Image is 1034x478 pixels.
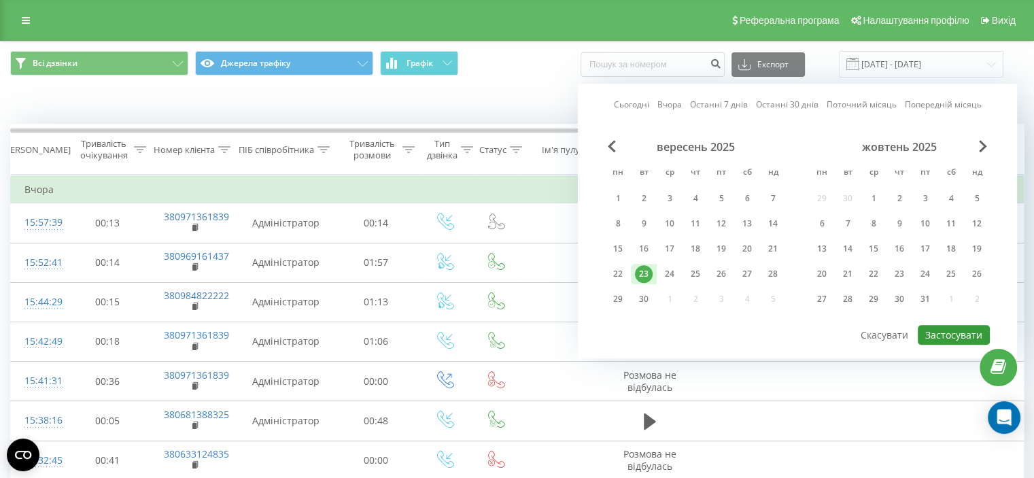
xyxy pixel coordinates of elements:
div: 27 [813,290,831,308]
div: 11 [942,215,960,233]
div: вт 7 жовт 2025 р. [835,214,861,234]
div: 26 [712,265,730,283]
div: 18 [942,240,960,258]
td: 01:13 [334,282,419,322]
abbr: понеділок [608,163,628,184]
div: вт 21 жовт 2025 р. [835,264,861,284]
div: 20 [738,240,756,258]
td: 00:15 [65,282,150,322]
div: пт 5 вер 2025 р. [708,188,734,209]
div: 4 [687,190,704,207]
div: ср 22 жовт 2025 р. [861,264,886,284]
div: вересень 2025 [605,140,786,154]
div: пн 6 жовт 2025 р. [809,214,835,234]
div: [PERSON_NAME] [2,144,71,156]
div: чт 30 жовт 2025 р. [886,289,912,309]
div: чт 23 жовт 2025 р. [886,264,912,284]
a: 380971361839 [164,369,229,381]
div: пт 3 жовт 2025 р. [912,188,938,209]
div: 22 [609,265,627,283]
div: пн 13 жовт 2025 р. [809,239,835,259]
a: Сьогодні [614,99,649,112]
div: 25 [942,265,960,283]
button: Застосувати [918,325,990,345]
div: 15 [609,240,627,258]
div: вт 9 вер 2025 р. [631,214,657,234]
div: ср 1 жовт 2025 р. [861,188,886,209]
div: сб 4 жовт 2025 р. [938,188,964,209]
div: 5 [968,190,986,207]
div: 27 [738,265,756,283]
div: 9 [635,215,653,233]
div: 8 [865,215,882,233]
div: вт 14 жовт 2025 р. [835,239,861,259]
div: сб 25 жовт 2025 р. [938,264,964,284]
div: 10 [916,215,934,233]
div: чт 4 вер 2025 р. [683,188,708,209]
div: жовтень 2025 [809,140,990,154]
div: нд 14 вер 2025 р. [760,214,786,234]
td: 00:05 [65,401,150,441]
span: Налаштування профілю [863,15,969,26]
div: пт 17 жовт 2025 р. [912,239,938,259]
div: Тип дзвінка [427,138,458,161]
abbr: понеділок [812,163,832,184]
div: пт 31 жовт 2025 р. [912,289,938,309]
td: 00:18 [65,322,150,361]
div: 6 [813,215,831,233]
td: Адміністратор [239,282,334,322]
div: 2 [635,190,653,207]
div: 1 [609,190,627,207]
abbr: середа [863,163,884,184]
div: 9 [891,215,908,233]
div: сб 11 жовт 2025 р. [938,214,964,234]
div: нд 7 вер 2025 р. [760,188,786,209]
button: Експорт [731,52,805,77]
div: 12 [968,215,986,233]
div: чт 16 жовт 2025 р. [886,239,912,259]
div: чт 25 вер 2025 р. [683,264,708,284]
abbr: вівторок [634,163,654,184]
span: Графік [407,58,433,68]
span: Розмова не відбулась [623,447,676,473]
div: 14 [764,215,782,233]
abbr: четвер [685,163,706,184]
div: 30 [891,290,908,308]
div: пт 24 жовт 2025 р. [912,264,938,284]
div: 3 [661,190,678,207]
div: 6 [738,190,756,207]
div: 13 [738,215,756,233]
div: 7 [764,190,782,207]
span: Розмова не відбулась [623,369,676,394]
div: 5 [712,190,730,207]
td: Адміністратор [239,401,334,441]
div: 15:42:49 [24,328,52,355]
div: нд 28 вер 2025 р. [760,264,786,284]
div: пн 15 вер 2025 р. [605,239,631,259]
button: Джерела трафіку [195,51,373,75]
a: 380633124835 [164,447,229,460]
div: 28 [764,265,782,283]
div: пт 26 вер 2025 р. [708,264,734,284]
div: Тривалість очікування [77,138,131,161]
div: 21 [839,265,857,283]
div: чт 9 жовт 2025 р. [886,214,912,234]
div: 2 [891,190,908,207]
div: 26 [968,265,986,283]
div: 19 [968,240,986,258]
div: 23 [891,265,908,283]
div: 22 [865,265,882,283]
a: 380971361839 [164,210,229,223]
div: чт 2 жовт 2025 р. [886,188,912,209]
div: ПІБ співробітника [239,144,314,156]
div: пн 20 жовт 2025 р. [809,264,835,284]
div: 11 [687,215,704,233]
span: Previous Month [608,140,616,152]
a: Попередній місяць [905,99,982,112]
span: Вихід [992,15,1016,26]
div: 8 [609,215,627,233]
a: 380984822222 [164,289,229,302]
div: пт 10 жовт 2025 р. [912,214,938,234]
div: ср 3 вер 2025 р. [657,188,683,209]
div: 12 [712,215,730,233]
